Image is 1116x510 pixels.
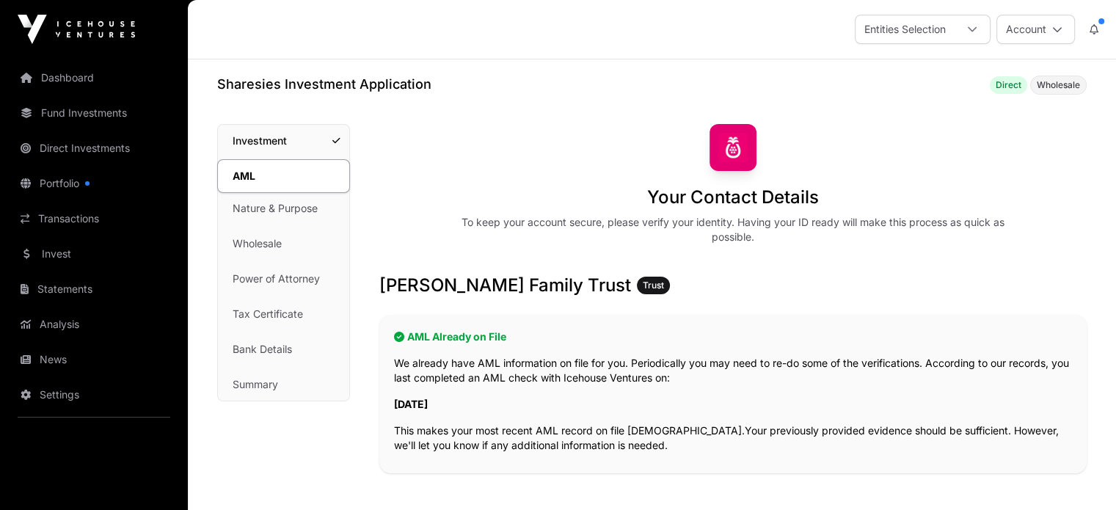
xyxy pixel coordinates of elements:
[218,333,349,365] a: Bank Details
[12,238,176,270] a: Invest
[217,74,431,95] h1: Sharesies Investment Application
[394,329,1072,344] h2: AML Already on File
[218,368,349,401] a: Summary
[12,62,176,94] a: Dashboard
[1037,79,1080,91] span: Wholesale
[451,215,1015,244] div: To keep your account secure, please verify your identity. Having your ID ready will make this pro...
[12,273,176,305] a: Statements
[12,203,176,235] a: Transactions
[218,263,349,295] a: Power of Attorney
[18,15,135,44] img: Icehouse Ventures Logo
[12,343,176,376] a: News
[12,308,176,340] a: Analysis
[12,97,176,129] a: Fund Investments
[856,15,955,43] div: Entities Selection
[12,379,176,411] a: Settings
[394,356,1072,385] p: We already have AML information on file for you. Periodically you may need to re-do some of the v...
[394,397,1072,412] p: [DATE]
[12,132,176,164] a: Direct Investments
[12,167,176,200] a: Portfolio
[218,192,349,225] a: Nature & Purpose
[1043,440,1116,510] iframe: Chat Widget
[643,280,664,291] span: Trust
[218,227,349,260] a: Wholesale
[218,298,349,330] a: Tax Certificate
[710,124,756,171] img: Sharesies
[218,125,349,157] a: Investment
[217,159,350,193] a: AML
[996,79,1021,91] span: Direct
[379,274,1087,297] h3: [PERSON_NAME] Family Trust
[647,186,819,209] h1: Your Contact Details
[394,423,1072,453] p: This makes your most recent AML record on file [DEMOGRAPHIC_DATA].
[996,15,1075,44] button: Account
